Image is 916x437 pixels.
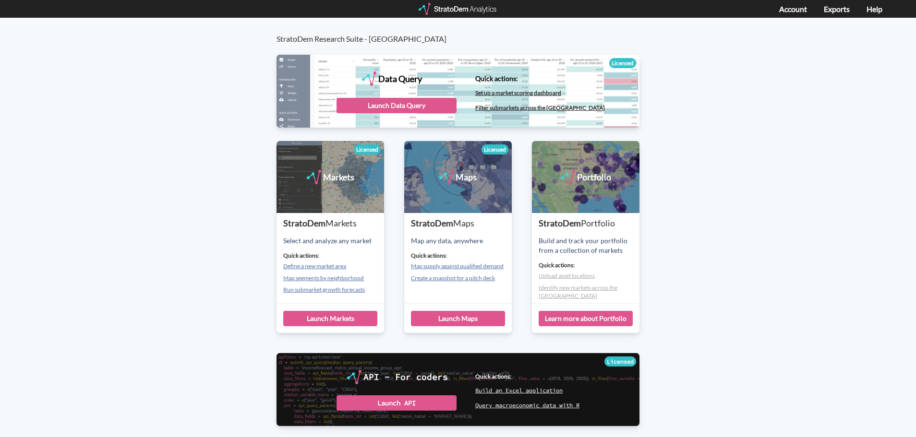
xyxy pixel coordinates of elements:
[283,286,365,293] a: Run submarket growth forecasts
[609,58,636,68] div: Licensed
[539,217,639,230] div: StratoDem
[539,311,633,326] div: Learn more about Portfolio
[581,218,615,228] span: Portfolio
[475,104,605,111] a: Filter submarkets across the [GEOGRAPHIC_DATA]
[539,284,617,299] a: Identify new markets across the [GEOGRAPHIC_DATA]
[337,395,457,411] div: Launch API
[475,75,605,82] h4: Quick actions:
[411,236,512,246] div: Map any data, anywhere
[453,218,474,228] span: Maps
[577,170,611,184] div: Portfolio
[482,144,508,154] div: Licensed
[475,387,563,394] a: Build an Excel application
[325,218,357,228] span: Markets
[411,252,512,259] h4: Quick actions:
[283,236,384,246] div: Select and analyze any market
[378,71,422,86] div: Data Query
[604,356,636,366] div: Licensed
[539,262,639,268] h4: Quick actions:
[354,144,381,154] div: Licensed
[277,18,650,43] h3: StratoDem Research Suite - [GEOGRAPHIC_DATA]
[283,274,364,282] a: Map segments by neighborhood
[283,217,384,230] div: StratoDem
[411,262,504,270] a: Map supply against qualified demand
[539,236,639,255] div: Build and track your portfolio from a collection of markets
[824,4,850,13] a: Exports
[867,4,882,13] a: Help
[283,262,346,270] a: Define a new market area
[337,98,457,113] div: Launch Data Query
[411,274,495,282] a: Create a snapshot for a pitch deck
[323,170,354,184] div: Markets
[779,4,807,13] a: Account
[475,373,579,379] h4: Quick actions:
[283,252,384,259] h4: Quick actions:
[411,311,505,326] div: Launch Maps
[456,170,477,184] div: Maps
[363,370,448,384] div: API - For coders
[475,89,561,96] a: Set up a market scoring dashboard
[283,311,377,326] div: Launch Markets
[539,272,595,279] a: Upload asset locations
[475,402,579,409] a: Query macroeconomic data with R
[411,217,512,230] div: StratoDem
